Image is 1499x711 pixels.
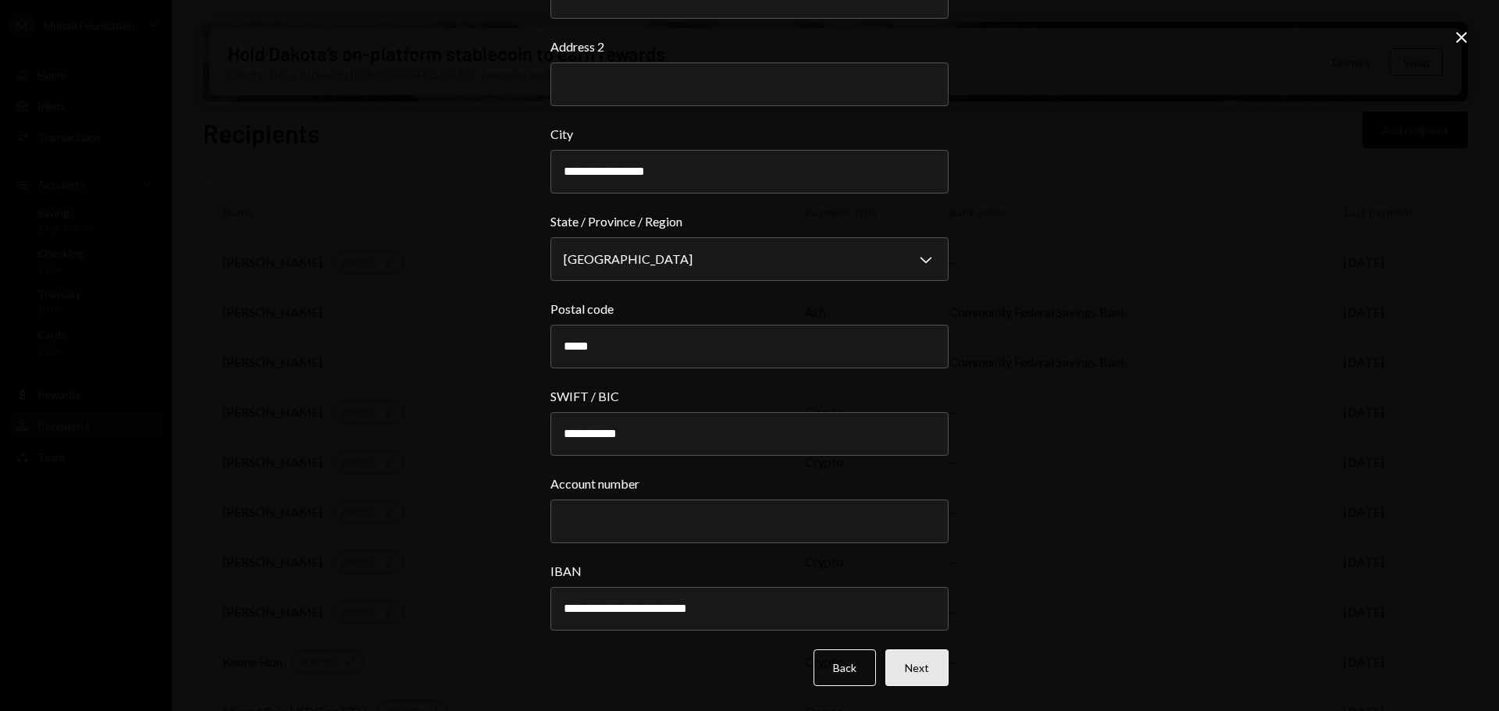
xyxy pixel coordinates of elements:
label: Account number [550,475,949,493]
label: Address 2 [550,37,949,56]
label: City [550,125,949,144]
label: SWIFT / BIC [550,387,949,406]
label: State / Province / Region [550,212,949,231]
button: Next [885,649,949,686]
button: State / Province / Region [550,237,949,281]
label: Postal code [550,300,949,318]
button: Back [814,649,876,686]
label: IBAN [550,562,949,581]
